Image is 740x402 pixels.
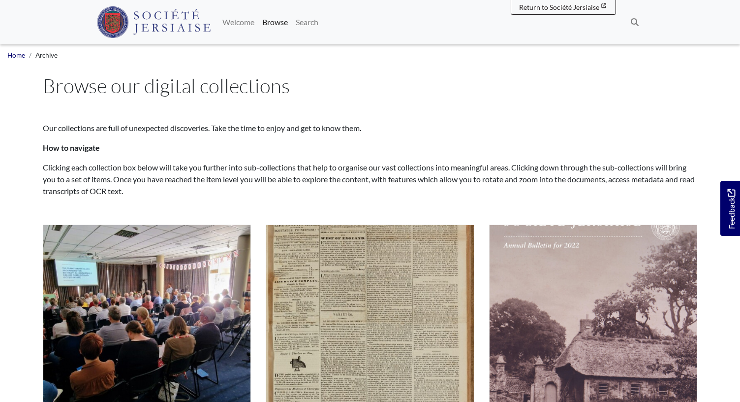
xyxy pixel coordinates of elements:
span: Archive [35,51,58,59]
p: Clicking each collection box below will take you further into sub-collections that help to organi... [43,162,697,197]
strong: How to navigate [43,143,100,152]
a: Société Jersiaise logo [97,4,211,40]
a: Browse [258,12,292,32]
span: Feedback [725,189,737,229]
a: Search [292,12,322,32]
p: Our collections are full of unexpected discoveries. Take the time to enjoy and get to know them. [43,122,697,134]
a: Welcome [218,12,258,32]
span: Return to Société Jersiaise [519,3,599,11]
img: Société Jersiaise [97,6,211,38]
a: Would you like to provide feedback? [720,181,740,236]
h1: Browse our digital collections [43,74,697,98]
a: Home [7,51,25,59]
